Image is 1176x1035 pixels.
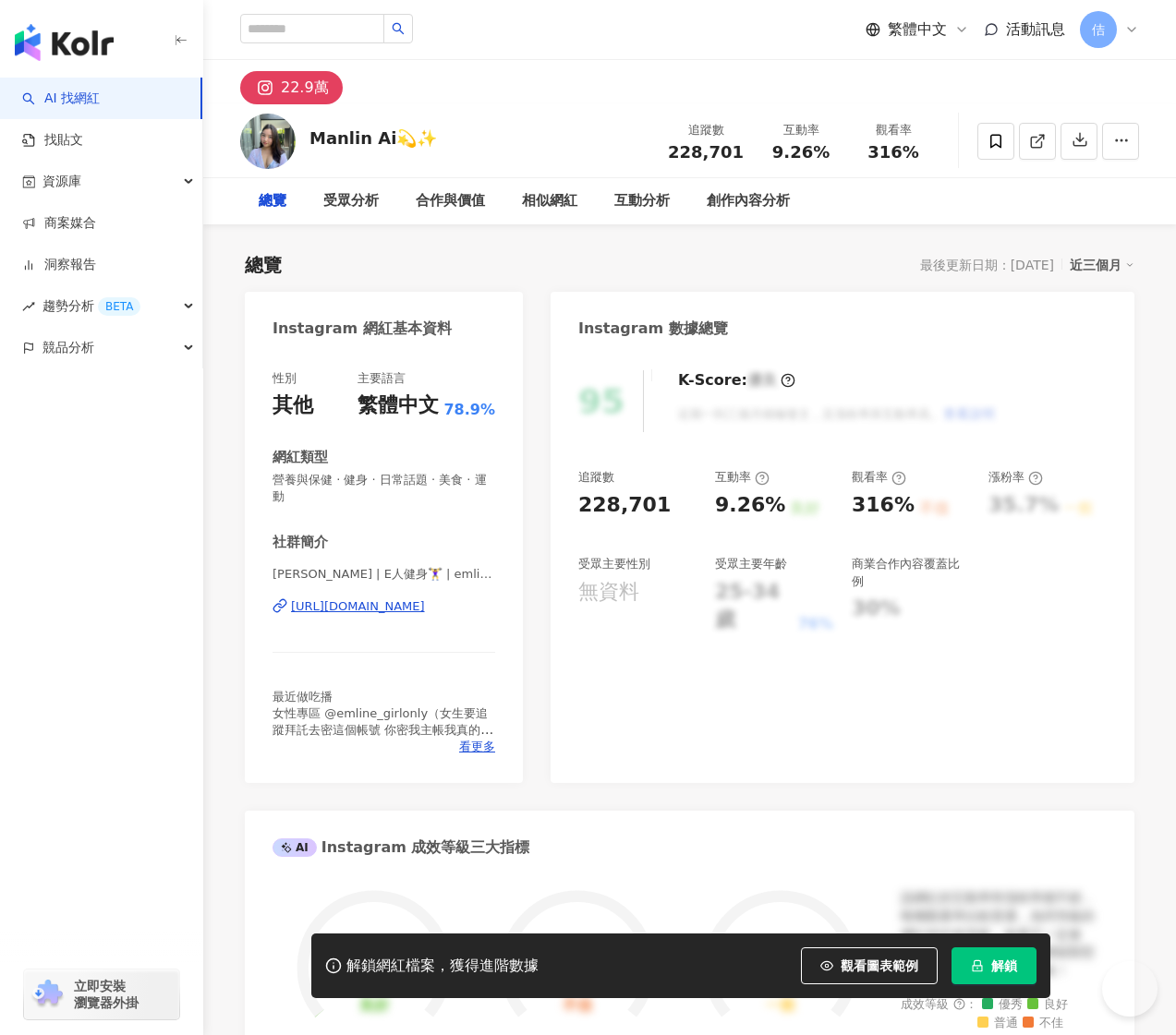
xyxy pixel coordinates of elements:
span: 佶 [1092,19,1105,40]
span: 立即安裝 瀏覽器外掛 [74,978,139,1011]
span: 繁體中文 [888,19,947,40]
span: 316% [867,143,919,162]
span: 觀看圖表範例 [841,958,918,973]
div: 網紅類型 [273,448,328,467]
div: 受眾分析 [323,190,379,212]
span: lock [971,959,984,972]
span: 普通 [977,1017,1018,1030]
div: 無資料 [578,578,639,607]
span: 解鎖 [991,958,1017,973]
div: 受眾主要年齡 [715,556,787,572]
div: Instagram 數據總覽 [578,319,728,339]
span: 競品分析 [42,327,94,368]
div: 解鎖網紅檔案，獲得進階數據 [346,957,539,976]
a: [URL][DOMAIN_NAME] [273,598,495,615]
div: 受眾主要性別 [578,556,650,572]
div: 商業合作內容覆蓋比例 [852,556,970,589]
div: 追蹤數 [668,121,744,139]
span: 228,701 [668,142,744,162]
div: Instagram 成效等級三大指標 [273,837,529,858]
div: 22.9萬 [281,75,329,101]
button: 22.9萬 [240,71,343,104]
div: 相似網紅 [522,190,577,212]
span: 最近做吃播 女性專區 @emline_girlonly（女生要追蹤拜託去密這個帳號 你密我主帳我真的回不完） 👇有折扣碼 [273,690,493,771]
a: searchAI 找網紅 [22,90,100,108]
span: rise [22,300,35,313]
span: 優秀 [982,998,1023,1012]
div: BETA [98,297,140,316]
div: 社群簡介 [273,533,328,552]
span: 78.9% [443,400,495,420]
div: 漲粉率 [988,469,1043,486]
div: 合作與價值 [416,190,485,212]
a: 商案媒合 [22,214,96,233]
img: KOL Avatar [240,114,296,169]
span: 良好 [1027,998,1068,1012]
span: 9.26% [772,143,830,162]
div: 最後更新日期：[DATE] [920,258,1054,272]
div: 主要語言 [358,370,406,387]
button: 解鎖 [952,947,1037,984]
div: 228,701 [578,491,671,520]
div: AI [273,838,317,857]
span: 看更多 [459,739,495,755]
div: 9.26% [715,491,785,520]
span: [PERSON_NAME] | E人健身🏋️‍♀️ | emline_fitness_diary [273,566,495,583]
div: 其他 [273,391,313,420]
div: 互動率 [766,121,836,139]
a: 洞察報告 [22,256,96,274]
div: 成效等級 ： [901,998,1107,1030]
span: search [392,22,405,35]
div: Manlin Ai💫✨ [309,126,437,150]
div: 總覽 [245,252,282,278]
button: 觀看圖表範例 [801,947,938,984]
div: 不佳 [563,997,592,1015]
span: 資源庫 [42,161,81,202]
div: 總覽 [259,190,286,212]
span: 活動訊息 [1006,20,1065,38]
div: 近三個月 [1070,253,1134,277]
img: chrome extension [30,980,66,1009]
div: 觀看率 [858,121,928,139]
div: Instagram 網紅基本資料 [273,319,452,339]
div: [URL][DOMAIN_NAME] [291,598,425,615]
img: logo [15,24,114,61]
span: 營養與保健 · 健身 · 日常話題 · 美食 · 運動 [273,472,495,505]
div: 互動分析 [614,190,670,212]
span: 趨勢分析 [42,285,140,327]
div: 互動率 [715,469,770,486]
div: 一般 [766,997,795,1015]
div: 追蹤數 [578,469,614,486]
div: 該網紅的互動率和漲粉率都不錯，唯獨觀看率比較普通，為同等級的網紅的中低等級，效果不一定會好，但仍然建議可以發包開箱類型的案型，應該會比較有成效！ [901,889,1107,980]
span: 不佳 [1023,1017,1063,1030]
div: K-Score : [678,370,795,391]
div: 創作內容分析 [707,190,790,212]
a: 找貼文 [22,131,83,150]
div: 316% [852,491,915,520]
div: 觀看率 [852,469,906,486]
div: 良好 [359,997,389,1015]
div: 性別 [273,370,297,387]
div: 繁體中文 [358,391,439,420]
a: chrome extension立即安裝 瀏覽器外掛 [24,969,179,1019]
